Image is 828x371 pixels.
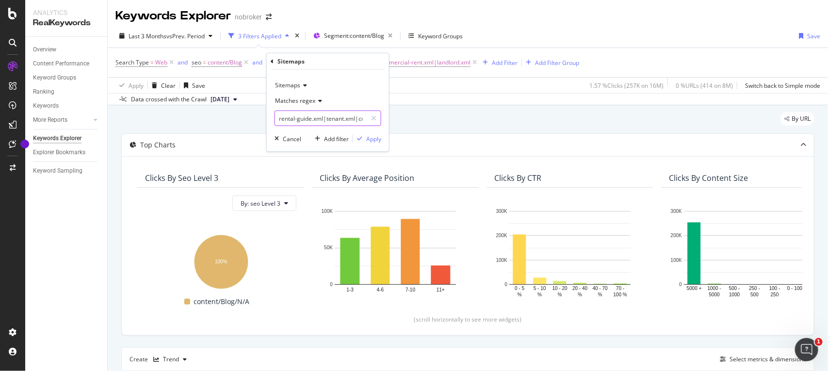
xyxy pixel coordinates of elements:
button: Apply [115,78,144,93]
span: Search Type [115,58,149,66]
button: Add filter [311,134,349,144]
button: Save [795,28,820,44]
button: Keyword Groups [405,28,467,44]
div: Clear [161,81,176,90]
div: Keywords Explorer [115,8,231,24]
text: 1000 [729,292,740,297]
div: Trend [163,356,179,362]
div: Tooltip anchor [20,140,29,148]
text: 300K [496,209,508,214]
a: Keywords [33,101,100,111]
div: 0 % URLs ( 414 on 8M ) [676,81,733,90]
text: 5000 + [687,286,702,291]
div: Apply [129,81,144,90]
text: 0 [330,282,333,287]
span: Web [155,56,167,69]
text: % [598,292,602,297]
text: 100% [215,259,227,265]
text: % [537,292,542,297]
span: Last 3 Months [129,32,166,40]
text: % [558,292,562,297]
button: and [252,58,262,67]
div: arrow-right-arrow-left [266,14,272,20]
span: content/Blog [208,56,242,69]
div: Save [192,81,205,90]
div: Clicks By seo Level 3 [145,173,218,183]
button: Cancel [271,134,301,144]
span: Segment: content/Blog [324,32,384,40]
div: Switch back to Simple mode [745,81,820,90]
text: 70 - [616,286,624,291]
button: Trend [149,352,191,367]
text: 7-10 [406,288,415,293]
span: By URL [792,116,811,122]
div: RealKeywords [33,17,99,29]
button: Add Filter [479,57,518,68]
div: More Reports [33,115,67,125]
a: Keyword Groups [33,73,100,83]
button: Add Filter Group [522,57,579,68]
div: Clicks By CTR [494,173,541,183]
text: 200K [496,233,508,239]
button: Save [180,78,205,93]
button: 3 Filters Applied [225,28,293,44]
div: Overview [33,45,56,55]
svg: A chart. [320,206,471,298]
iframe: Intercom live chat [795,338,818,361]
text: 500 - [729,286,740,291]
button: Clear [148,78,176,93]
div: A chart. [669,206,820,298]
text: 11+ [437,288,445,293]
span: content/Blog/N/A [194,296,250,307]
button: Segment:content/Blog [309,28,396,44]
text: 100K [671,258,682,263]
div: Apply [366,134,381,143]
button: Apply [353,134,381,144]
span: Matches regex [275,97,315,105]
div: nobroker [235,12,262,22]
text: 1000 - [708,286,721,291]
text: 0 - 100 [787,286,803,291]
div: Clicks By Content Size [669,173,748,183]
button: By: seo Level 3 [232,195,296,211]
div: Clicks By Average Position [320,173,414,183]
text: 5 - 10 [534,286,546,291]
div: Sitemaps [277,57,305,65]
button: Last 3 MonthsvsPrev. Period [115,28,216,44]
text: 300K [671,209,682,214]
div: Explorer Bookmarks [33,147,85,158]
div: Cancel [283,134,301,143]
text: 40 - 70 [593,286,608,291]
button: [DATE] [207,94,241,105]
text: 0 - 5 [515,286,524,291]
text: % [578,292,582,297]
span: seo [192,58,201,66]
div: Create [130,352,191,367]
a: More Reports [33,115,91,125]
text: 4-6 [377,288,384,293]
div: legacy label [780,112,814,126]
div: Keyword Groups [418,32,463,40]
text: 10 - 20 [552,286,568,291]
div: and [178,58,188,66]
div: Keywords Explorer [33,133,81,144]
a: Keyword Sampling [33,166,100,176]
div: 3 Filters Applied [238,32,281,40]
div: Ranking [33,87,54,97]
div: A chart. [145,229,296,290]
div: Add Filter Group [535,59,579,67]
div: times [293,31,301,41]
div: Select metrics & dimensions [730,355,806,363]
a: Explorer Bookmarks [33,147,100,158]
text: 1-3 [346,288,354,293]
text: 100K [322,209,333,214]
text: 250 - [749,286,760,291]
span: 2025 Aug. 4th [211,95,229,104]
text: 5000 [709,292,720,297]
span: Sitemaps [275,81,300,89]
a: Ranking [33,87,100,97]
div: Keyword Sampling [33,166,82,176]
text: 500 [750,292,759,297]
button: Switch back to Simple mode [741,78,820,93]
